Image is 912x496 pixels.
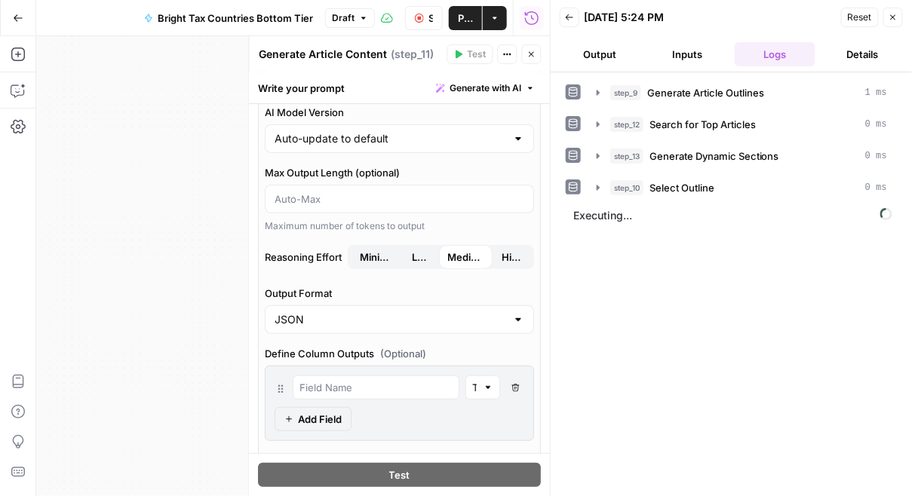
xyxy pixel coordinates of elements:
button: Logs [735,42,816,66]
button: Test [259,463,542,487]
label: Define Column Outputs [266,346,535,361]
span: 1 ms [865,86,887,100]
span: Generate Dynamic Sections [649,148,779,164]
span: Draft [332,11,355,25]
span: Bright Tax Countries Bottom Tier [158,11,313,26]
span: (Optional) [381,346,427,361]
button: Details [821,42,903,66]
button: Generate with AI [431,78,542,98]
button: Reset [841,8,879,27]
button: 0 ms [588,176,896,200]
span: Executing... [569,204,897,228]
span: Generate with AI [450,81,522,95]
button: Publish [449,6,482,30]
button: Reasoning EffortMinimalLowMedium [493,245,532,269]
div: Maximum number of tokens to output [266,219,535,233]
button: 1 ms [588,81,896,105]
label: Reasoning Effort [266,245,535,269]
span: ( step_11 ) [392,47,435,62]
div: Write your prompt [250,72,551,103]
span: step_13 [610,148,643,164]
span: Add Field [299,412,342,427]
span: Test [468,47,487,61]
span: Test [389,467,410,482]
span: 0 ms [865,118,887,131]
span: Search for Top Articles [649,117,756,132]
input: Auto-Max [275,191,525,207]
button: Inputs [647,42,729,66]
input: Field Name [300,380,453,395]
button: Reasoning EffortLowMediumHigh [352,245,404,269]
span: 0 ms [865,149,887,163]
button: Reasoning EffortMinimalMediumHigh [403,245,439,269]
span: step_12 [610,117,643,132]
span: step_10 [610,180,643,195]
span: step_9 [610,85,641,100]
label: Max Output Length (optional) [266,165,535,180]
button: 0 ms [588,144,896,168]
input: JSON [275,312,507,327]
button: Output [560,42,641,66]
button: Bright Tax Countries Bottom Tier [135,6,322,30]
span: Low [412,250,430,265]
label: Output Format [266,286,535,301]
input: Text [473,380,477,395]
input: Auto-update to default [275,131,507,146]
span: Stop Run [428,11,433,26]
span: Minimal [361,250,395,265]
span: Select Outline [649,180,714,195]
span: Reset [848,11,872,24]
button: Add Field [275,407,352,431]
button: 0 ms [588,112,896,136]
span: High [502,250,523,265]
button: Test [447,44,493,64]
span: Publish [458,11,473,26]
button: Stop Run [405,6,443,30]
button: Draft [325,8,375,28]
span: 0 ms [865,181,887,194]
span: Generate Article Outlines [647,85,764,100]
textarea: Generate Article Content [259,47,388,62]
label: AI Model Version [266,105,535,120]
span: Medium [448,250,484,265]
